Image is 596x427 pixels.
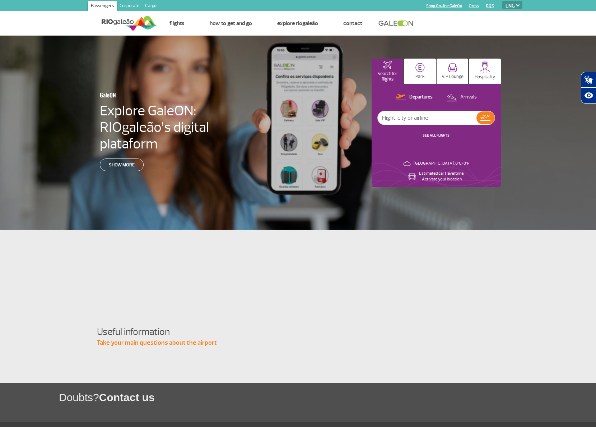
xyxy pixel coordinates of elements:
a: Press [469,4,479,8]
a: Show more [100,159,144,171]
button: Search for flights [372,59,404,84]
button: SEE ALL FLIGHTS [420,133,452,138]
img: hospitality.svg [479,61,490,73]
img: vipRoom.svg [448,63,457,72]
p: Departures [409,94,433,101]
img: airplaneHomeActive.svg [383,61,392,69]
button: VIP Lounge [437,59,469,84]
p: Arrivals [460,94,477,101]
a: SEE ALL FLIGHTS [423,133,450,138]
a: Explore RIOgaleão [277,20,318,27]
button: Abrir tradutor de língua de sinais. [581,72,596,88]
p: Take your main questions about the airport [97,339,499,347]
p: Park [415,74,425,79]
p: Estimated car travel time: Activate your location [419,171,464,182]
a: Flights [169,20,185,27]
a: Contact [343,20,362,27]
p: Hospitality [475,74,495,80]
button: Departures [394,93,435,102]
a: How to get and go [210,20,252,27]
a: Shop On-line GaleOn [426,4,462,8]
input: Flight, city or airline [378,111,476,125]
a: RQS [486,4,494,8]
h1: Doubts? [59,390,596,405]
p: [GEOGRAPHIC_DATA]: 0°C/0°F [414,161,469,166]
img: carParkingHome.svg [415,63,425,72]
p: VIP Lounge [442,74,464,79]
a: Cargo [142,1,159,12]
p: Search for flights [375,71,400,82]
a: Passengers [88,1,117,12]
button: Park [404,59,436,84]
button: Hospitality [469,59,501,84]
h4: Useful information [97,325,499,339]
button: Arrivals [444,93,479,102]
div: Plugin de acessibilidade da Hand Talk. [581,72,596,104]
a: Corporate [117,1,142,12]
h3: GaleON [100,87,220,102]
h4: Explore GaleON: RIOgaleão’s digital plataform [100,102,255,152]
button: Abrir recursos assistivos. [581,88,596,104]
span: Contact us [99,391,155,403]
